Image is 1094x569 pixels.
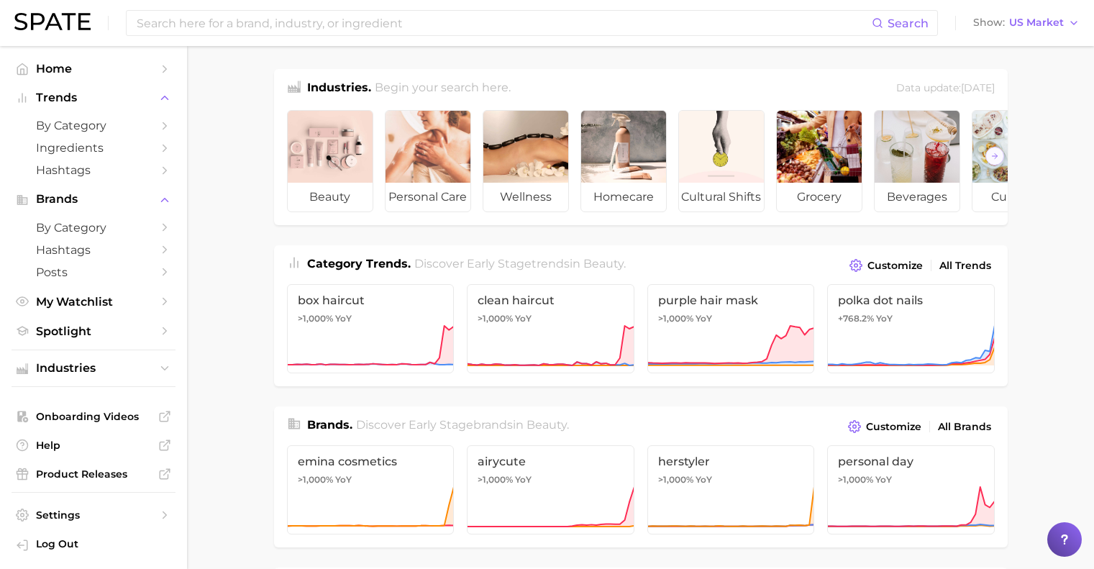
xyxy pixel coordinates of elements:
h1: Industries. [307,79,371,99]
span: homecare [581,183,666,211]
span: YoY [875,474,892,486]
span: YoY [696,313,712,324]
span: beauty [288,183,373,211]
button: Industries [12,358,176,379]
span: All Trends [939,260,991,272]
a: emina cosmetics>1,000% YoY [287,445,455,534]
span: by Category [36,221,151,235]
span: Product Releases [36,468,151,481]
span: Show [973,19,1005,27]
button: Trends [12,87,176,109]
a: All Brands [934,417,995,437]
a: Home [12,58,176,80]
a: polka dot nails+768.2% YoY [827,284,995,373]
span: Ingredients [36,141,151,155]
span: personal care [386,183,470,211]
span: >1,000% [658,474,693,485]
input: Search here for a brand, industry, or ingredient [135,11,872,35]
a: My Watchlist [12,291,176,313]
span: Brands [36,193,151,206]
a: Posts [12,261,176,283]
span: clean haircut [478,293,624,307]
span: Trends [36,91,151,104]
a: Spotlight [12,320,176,342]
button: Scroll Right [985,147,1004,165]
a: beauty [287,110,373,212]
a: clean haircut>1,000% YoY [467,284,634,373]
span: beverages [875,183,959,211]
a: Log out. Currently logged in with e-mail pquiroz@maryruths.com. [12,533,176,557]
span: Category Trends . [307,257,411,270]
span: Hashtags [36,163,151,177]
a: All Trends [936,256,995,276]
span: Home [36,62,151,76]
span: wellness [483,183,568,211]
a: herstyler>1,000% YoY [647,445,815,534]
a: personal day>1,000% YoY [827,445,995,534]
button: Customize [844,416,924,437]
span: YoY [696,474,712,486]
span: beauty [583,257,624,270]
a: box haircut>1,000% YoY [287,284,455,373]
img: SPATE [14,13,91,30]
a: Settings [12,504,176,526]
span: My Watchlist [36,295,151,309]
span: Posts [36,265,151,279]
a: airycute>1,000% YoY [467,445,634,534]
span: YoY [335,474,352,486]
span: >1,000% [478,313,513,324]
a: Ingredients [12,137,176,159]
a: Help [12,434,176,456]
span: purple hair mask [658,293,804,307]
a: by Category [12,217,176,239]
span: emina cosmetics [298,455,444,468]
a: Product Releases [12,463,176,485]
span: grocery [777,183,862,211]
span: Onboarding Videos [36,410,151,423]
span: Settings [36,509,151,522]
a: purple hair mask>1,000% YoY [647,284,815,373]
span: Hashtags [36,243,151,257]
a: cultural shifts [678,110,765,212]
div: Data update: [DATE] [896,79,995,99]
span: Brands . [307,418,352,432]
span: Help [36,439,151,452]
a: Hashtags [12,159,176,181]
span: YoY [515,313,532,324]
a: Hashtags [12,239,176,261]
h2: Begin your search here. [375,79,511,99]
span: >1,000% [298,313,333,324]
span: culinary [972,183,1057,211]
span: YoY [876,313,893,324]
span: airycute [478,455,624,468]
a: beverages [874,110,960,212]
a: culinary [972,110,1058,212]
span: >1,000% [478,474,513,485]
button: Customize [846,255,926,276]
a: personal care [385,110,471,212]
span: All Brands [938,421,991,433]
span: Spotlight [36,324,151,338]
span: Log Out [36,537,164,550]
a: by Category [12,114,176,137]
span: US Market [1009,19,1064,27]
span: box haircut [298,293,444,307]
span: >1,000% [298,474,333,485]
span: by Category [36,119,151,132]
span: Discover Early Stage brands in . [356,418,569,432]
span: +768.2% [838,313,874,324]
button: Brands [12,188,176,210]
span: herstyler [658,455,804,468]
a: homecare [580,110,667,212]
span: cultural shifts [679,183,764,211]
span: >1,000% [838,474,873,485]
span: Customize [866,421,921,433]
span: personal day [838,455,984,468]
span: Search [888,17,929,30]
span: Industries [36,362,151,375]
span: beauty [527,418,567,432]
span: Customize [867,260,923,272]
button: ShowUS Market [970,14,1083,32]
span: YoY [515,474,532,486]
span: polka dot nails [838,293,984,307]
